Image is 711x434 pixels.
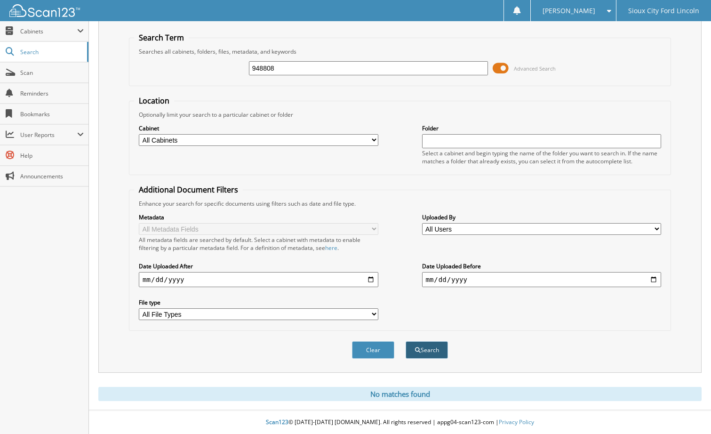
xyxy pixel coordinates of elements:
div: Select a cabinet and begin typing the name of the folder you want to search in. If the name match... [422,149,661,165]
input: start [139,272,378,287]
button: Clear [352,341,394,359]
input: end [422,272,661,287]
span: Reminders [20,89,84,97]
span: Bookmarks [20,110,84,118]
legend: Search Term [134,32,189,43]
legend: Additional Document Filters [134,185,243,195]
span: Search [20,48,82,56]
span: Advanced Search [514,65,556,72]
span: Announcements [20,172,84,180]
label: File type [139,298,378,306]
label: Metadata [139,213,378,221]
button: Search [406,341,448,359]
div: Optionally limit your search to a particular cabinet or folder [134,111,666,119]
label: Uploaded By [422,213,661,221]
iframe: Chat Widget [664,389,711,434]
span: Scan123 [266,418,288,426]
div: No matches found [98,387,702,401]
div: All metadata fields are searched by default. Select a cabinet with metadata to enable filtering b... [139,236,378,252]
span: Sioux City Ford Lincoln [628,8,699,14]
div: © [DATE]-[DATE] [DOMAIN_NAME]. All rights reserved | appg04-scan123-com | [89,411,711,434]
span: User Reports [20,131,77,139]
img: scan123-logo-white.svg [9,4,80,17]
a: Privacy Policy [499,418,534,426]
div: Enhance your search for specific documents using filters such as date and file type. [134,200,666,208]
a: here [325,244,337,252]
span: Cabinets [20,27,77,35]
span: [PERSON_NAME] [543,8,595,14]
legend: Location [134,96,174,106]
label: Date Uploaded Before [422,262,661,270]
label: Date Uploaded After [139,262,378,270]
label: Cabinet [139,124,378,132]
span: Help [20,152,84,160]
div: Searches all cabinets, folders, files, metadata, and keywords [134,48,666,56]
span: Scan [20,69,84,77]
label: Folder [422,124,661,132]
